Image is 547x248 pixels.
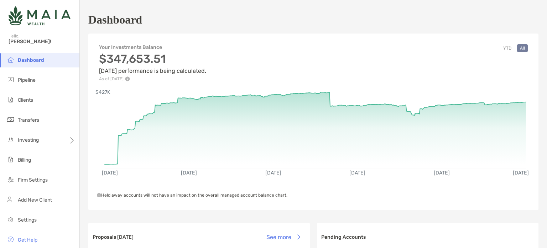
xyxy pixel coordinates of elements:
span: Settings [18,217,37,223]
span: Dashboard [18,57,44,63]
img: Performance Info [125,76,130,81]
img: investing icon [6,135,15,144]
text: [DATE] [434,170,450,176]
span: Firm Settings [18,177,48,183]
h3: Proposals [DATE] [93,234,134,240]
span: Held away accounts will not have an impact on the overall managed account balance chart. [97,193,287,198]
text: [DATE] [181,170,197,176]
text: [DATE] [349,170,365,176]
span: Get Help [18,237,37,243]
h3: $347,653.51 [99,52,206,66]
h4: Your Investments Balance [99,44,206,50]
img: get-help icon [6,235,15,244]
span: Transfers [18,117,39,123]
text: $427K [95,89,110,95]
img: transfers icon [6,115,15,124]
button: All [517,44,528,52]
img: firm-settings icon [6,175,15,184]
p: As of [DATE] [99,76,206,81]
text: [DATE] [265,170,281,176]
button: See more [261,229,306,245]
text: [DATE] [102,170,118,176]
span: Billing [18,157,31,163]
button: YTD [500,44,514,52]
img: Zoe Logo [9,3,71,29]
text: [DATE] [513,170,529,176]
img: add_new_client icon [6,195,15,204]
h1: Dashboard [88,13,142,26]
h3: Pending Accounts [321,234,366,240]
span: Pipeline [18,77,36,83]
img: pipeline icon [6,75,15,84]
img: dashboard icon [6,55,15,64]
span: Clients [18,97,33,103]
img: clients icon [6,95,15,104]
img: settings icon [6,215,15,224]
span: [PERSON_NAME]! [9,39,75,45]
span: Add New Client [18,197,52,203]
img: billing icon [6,155,15,164]
span: Investing [18,137,39,143]
div: [DATE] performance is being calculated. [99,52,206,81]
